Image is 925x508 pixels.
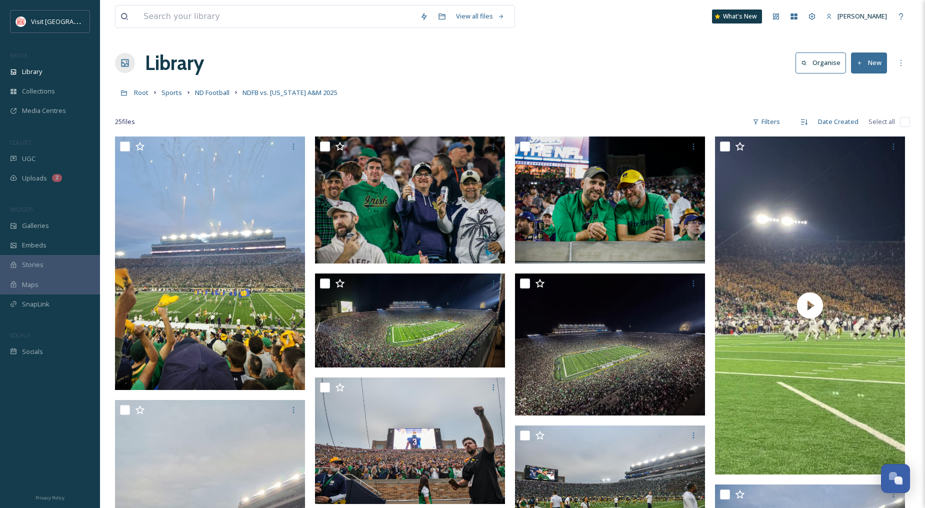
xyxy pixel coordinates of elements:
[134,88,148,97] span: Root
[22,221,49,230] span: Galleries
[10,138,31,146] span: COLLECT
[851,52,887,73] button: New
[115,136,305,390] img: 20250914_222910206_iOS.jpg
[881,464,910,493] button: Open Chat
[315,377,505,504] img: 091325_ND-Texas-A&M-22.jpg
[161,88,182,97] span: Sports
[145,48,204,78] a: Library
[22,240,46,250] span: Embeds
[242,88,337,97] span: NDFB vs. [US_STATE] A&M 2025
[868,117,895,126] span: Select all
[22,260,43,269] span: Stories
[22,154,35,163] span: UGC
[712,9,762,23] a: What's New
[22,86,55,96] span: Collections
[22,280,38,289] span: Maps
[10,51,27,59] span: MEDIA
[837,11,887,20] span: [PERSON_NAME]
[451,6,509,26] a: View all files
[31,16,108,26] span: Visit [GEOGRAPHIC_DATA]
[242,86,337,98] a: NDFB vs. [US_STATE] A&M 2025
[795,52,851,73] a: Organise
[195,88,229,97] span: ND Football
[821,6,892,26] a: [PERSON_NAME]
[515,273,705,416] img: 091325_ND-Texas-A&M-27.jpg
[715,136,905,474] img: thumbnail
[795,52,846,73] button: Organise
[22,106,66,115] span: Media Centres
[52,174,62,182] div: 2
[138,5,415,27] input: Search your library
[35,491,64,503] a: Privacy Policy
[16,16,26,26] img: vsbm-stackedMISH_CMYKlogo2017.jpg
[22,67,42,76] span: Library
[22,347,43,356] span: Socials
[35,494,64,501] span: Privacy Policy
[515,136,705,263] img: 20250914_180918603_iOS.jpg
[115,117,135,126] span: 25 file s
[315,273,505,367] img: 091325_ND-Texas-A&M-29.jpg
[315,136,505,263] img: 20250914_175100317_iOS.jpg
[22,173,47,183] span: Uploads
[813,112,863,131] div: Date Created
[747,112,785,131] div: Filters
[22,299,49,309] span: SnapLink
[161,86,182,98] a: Sports
[10,331,30,339] span: SOCIALS
[195,86,229,98] a: ND Football
[134,86,148,98] a: Root
[10,205,33,213] span: WIDGETS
